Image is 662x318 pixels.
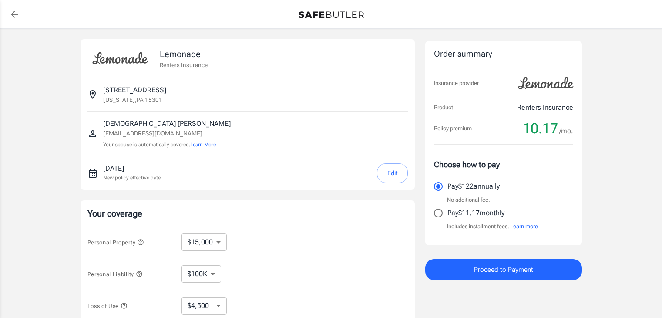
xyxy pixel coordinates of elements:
[103,85,166,95] p: [STREET_ADDRESS]
[434,103,453,112] p: Product
[160,47,208,61] p: Lemonade
[87,129,98,139] svg: Insured person
[87,89,98,100] svg: Insured address
[447,222,538,231] p: Includes installment fees.
[434,48,573,61] div: Order summary
[434,79,479,88] p: Insurance provider
[87,237,144,247] button: Personal Property
[103,163,161,174] p: [DATE]
[103,95,162,104] p: [US_STATE] , PA 15301
[447,208,504,218] p: Pay $11.17 monthly
[87,301,128,311] button: Loss of Use
[377,163,408,183] button: Edit
[87,269,143,279] button: Personal Liability
[299,11,364,18] img: Back to quotes
[190,141,216,149] button: Learn More
[510,222,538,231] button: Learn more
[87,303,128,309] span: Loss of Use
[103,118,231,129] p: [DEMOGRAPHIC_DATA] [PERSON_NAME]
[103,141,231,149] p: Your spouse is automatically covered.
[474,264,533,275] span: Proceed to Payment
[160,61,208,69] p: Renters Insurance
[6,6,23,23] a: back to quotes
[434,124,472,133] p: Policy premium
[517,102,573,113] p: Renters Insurance
[103,129,231,138] p: [EMAIL_ADDRESS][DOMAIN_NAME]
[434,159,573,170] p: Choose how to pay
[87,46,153,71] img: Lemonade
[559,125,573,137] span: /mo.
[513,71,578,95] img: Lemonade
[103,174,161,182] p: New policy effective date
[87,207,408,220] p: Your coverage
[87,271,143,277] span: Personal Liability
[447,196,490,204] p: No additional fee.
[87,168,98,179] svg: New policy start date
[447,181,500,192] p: Pay $122 annually
[87,239,144,246] span: Personal Property
[425,259,582,280] button: Proceed to Payment
[523,120,558,137] span: 10.17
